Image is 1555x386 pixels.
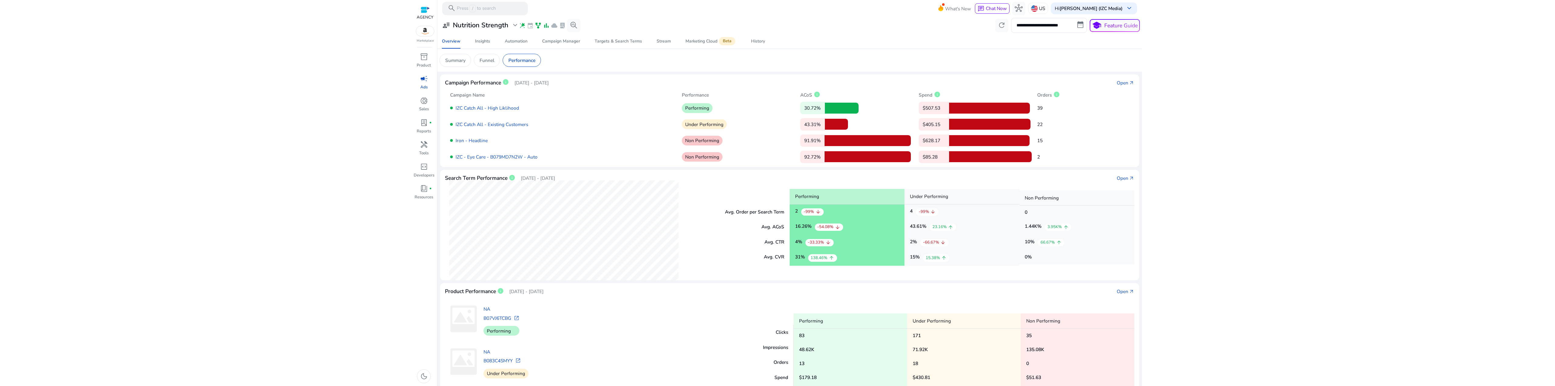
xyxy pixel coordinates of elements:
p: Reports [417,128,431,135]
span: event [527,22,534,29]
span: bar_chart [543,22,550,29]
button: search_insights [567,19,580,32]
span: info [814,91,820,98]
p: Performance [508,57,535,64]
span: arrow_downward [825,240,831,245]
p: Campaign Name [450,91,485,98]
p: Marketplace [417,39,434,43]
a: campaignAds [413,73,435,95]
span: arrow_downward [815,209,821,215]
img: us.svg [1031,5,1038,12]
p: Press to search [457,5,496,12]
a: Openarrow_outward [1117,288,1134,295]
a: handymanTools [413,139,435,161]
p: Tools [419,150,429,156]
h3: Nutrition Strength [453,21,508,29]
p: AGENCY [417,15,433,21]
h5: 10 [1025,239,1034,246]
span: % [915,254,920,260]
p: Performing [484,326,519,336]
p: Performing [790,189,904,204]
span: arrow_downward [835,225,840,230]
button: schoolFeature Guide [1090,19,1140,32]
span: arrow_downward [930,209,936,215]
span: book_4 [420,185,428,193]
span: donut_small [420,97,428,105]
span: What's New [945,3,971,14]
p: Feature Guide [1104,22,1138,29]
span: arrow_upward [829,255,834,261]
p: 138.46% [811,255,827,261]
a: IZC Catch All - High Liklihood [456,105,519,111]
a: book_4fiber_manual_recordResources [413,183,435,205]
span: % [798,238,802,245]
h5: 1.44K [1025,224,1041,231]
p: Impressions [763,344,788,351]
p: $405.15 [919,118,949,131]
button: refresh [995,19,1009,32]
h5: 35 [1026,333,1032,338]
h5: 48.62K [799,347,814,352]
span: arrow_upward [1056,240,1062,245]
div: Campaign Manager [542,39,580,43]
span: open_in_new [515,358,521,364]
p: Summary [445,57,466,64]
h5: $51.63 [1026,375,1041,380]
span: % [1037,223,1041,229]
p: Spend [774,374,788,381]
span: arrow_upward [941,255,947,261]
span: wand_stars [519,22,526,29]
p: 15.38% [926,255,940,261]
span: open_in_new [514,316,519,321]
p: 2 [1037,153,1094,160]
p: Non Performing [1021,313,1134,329]
p: Product [417,63,431,69]
p: Performance [682,91,709,98]
img: no_image.svg [448,346,480,378]
p: $85.28 [919,151,949,163]
span: campaign [420,75,428,83]
p: 3.95K% [1047,224,1062,230]
img: amazon.svg [416,26,434,36]
span: Beta [719,37,735,45]
a: code_blocksDevelopers [413,161,435,183]
p: Ads [420,84,428,91]
span: refresh [998,21,1006,29]
div: Targets & Search Terms [595,39,642,43]
p: -99% [919,209,929,215]
p: 43.31% [800,118,825,131]
h5: 18 [913,361,918,366]
span: school [1092,21,1102,30]
h5: 15 [910,254,920,261]
a: IZC Catch All - Existing Customers [456,121,528,128]
span: code_blocks [420,163,428,171]
h5: 171 [913,333,921,338]
span: info [497,288,504,294]
span: handyman [420,141,428,149]
div: Automation [505,39,528,43]
a: donut_smallSales [413,95,435,117]
h5: 0 [1025,254,1032,260]
span: lab_profile [559,22,566,29]
span: / [470,5,475,12]
span: % [1030,238,1034,245]
span: arrow_outward [1129,289,1134,295]
p: Under Performing [904,189,1019,204]
div: Stream [657,39,671,43]
p: 91.91% [800,135,825,147]
span: fiber_manual_record [429,121,432,124]
a: IZC - Eye Care - B079MD7N2W - Auto [456,154,538,160]
h5: 2 [795,208,798,216]
p: Orders [1037,91,1052,98]
h5: $179.18 [799,375,817,380]
span: search_insights [570,21,578,29]
div: History [751,39,765,43]
h4: Search Term Performance [445,175,508,181]
img: no_image.svg [448,303,480,335]
p: Avg. CTR [764,238,784,245]
p: Clicks [776,329,788,336]
p: Funnel [480,57,494,64]
span: arrow_upward [948,225,953,230]
p: 15 [1037,137,1094,144]
span: info [934,91,941,98]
